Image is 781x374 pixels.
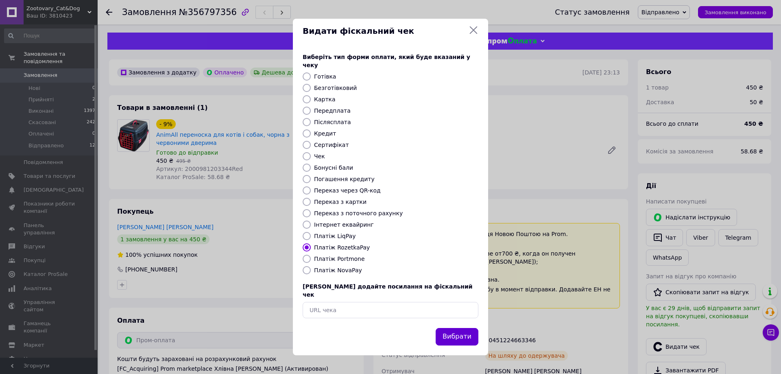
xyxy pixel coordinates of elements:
[314,153,325,160] label: Чек
[314,107,351,114] label: Передплата
[314,164,353,171] label: Бонусні бали
[314,267,362,273] label: Платіж NovaPay
[303,283,473,298] span: [PERSON_NAME] додайте посилання на фіскальний чек
[314,187,381,194] label: Переказ через QR-код
[436,328,478,346] button: Вибрати
[314,256,365,262] label: Платіж Portmone
[314,130,336,137] label: Кредит
[303,25,465,37] span: Видати фіскальний чек
[314,73,336,80] label: Готівка
[314,176,375,182] label: Погашення кредиту
[303,302,478,318] input: URL чека
[314,142,349,148] label: Сертифікат
[314,221,374,228] label: Інтернет еквайринг
[314,244,370,251] label: Платіж RozetkaPay
[314,210,403,217] label: Переказ з поточного рахунку
[314,119,351,125] label: Післясплата
[314,85,357,91] label: Безготівковий
[314,233,356,239] label: Платіж LiqPay
[314,199,367,205] label: Переказ з картки
[303,54,470,68] span: Виберіть тип форми оплати, який буде вказаний у чеку
[314,96,336,103] label: Картка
